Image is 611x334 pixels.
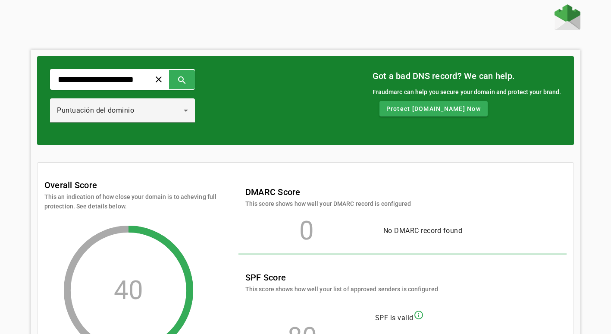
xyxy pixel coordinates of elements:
mat-card-subtitle: This an indication of how close your domain is to acheving full protection. See details below. [44,192,217,211]
a: Hogar [555,4,580,32]
mat-card-subtitle: This score shows how well your list of approved senders is configured [245,284,438,294]
span: SPF is valid [375,314,414,322]
mat-card-title: Overall Score [44,178,97,192]
div: 40 [114,286,143,295]
mat-card-title: DMARC Score [245,185,411,199]
div: Fraudmarc can help you secure your domain and protect your brand. [373,87,561,97]
img: Logotipo de Fraudmarc [555,4,580,30]
mat-card-title: Got a bad DNS record? We can help. [373,69,561,83]
mat-card-title: SPF Score [245,271,438,284]
mat-card-subtitle: This score shows how well your DMARC record is configured [245,199,411,208]
span: No DMARC record found [383,227,463,235]
mat-icon: info_outline [414,310,424,320]
font: Puntuación del dominio [57,106,134,114]
span: Protect [DOMAIN_NAME] Now [386,104,481,113]
div: 0 [245,227,368,235]
button: Protect [DOMAIN_NAME] Now [379,101,488,117]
